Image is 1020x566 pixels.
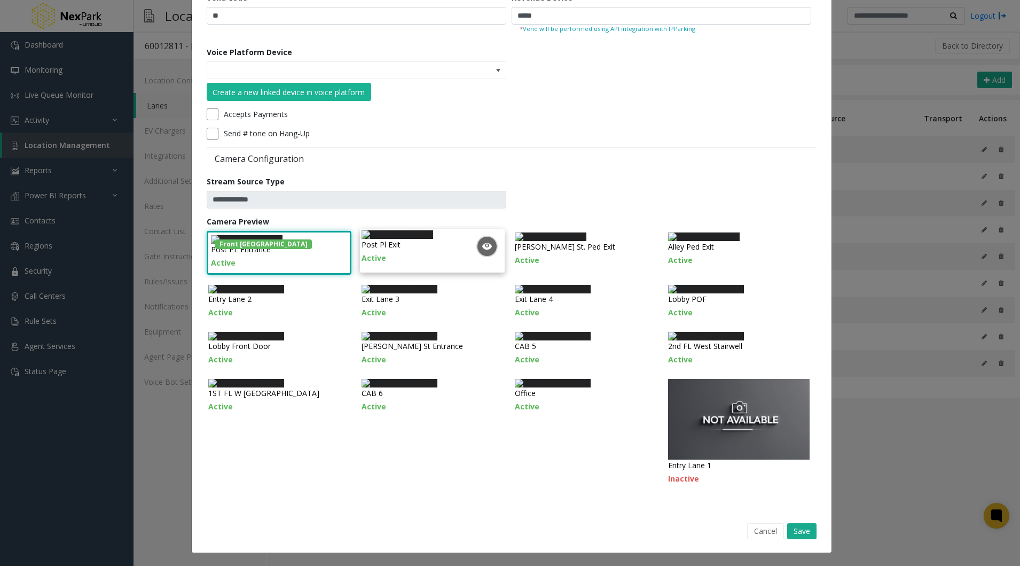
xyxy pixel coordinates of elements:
p: Active [208,354,350,365]
button: Cancel [747,523,784,539]
p: [PERSON_NAME] St Entrance [362,340,503,352]
p: Exit Lane 4 [515,293,656,305]
p: Active [362,307,503,318]
p: Active [211,257,347,268]
p: Inactive [668,473,810,484]
label: Camera Configuration [207,153,509,165]
p: Post Pl Exit [362,239,503,250]
div: Create a new linked device in voice platform [213,87,365,98]
label: Stream Source Type [207,176,285,187]
p: Entry Lane 2 [208,293,350,305]
p: Lobby Front Door [208,340,350,352]
label: Send # tone on Hang-Up [224,128,310,139]
p: Active [668,307,810,318]
p: Active [208,401,350,412]
img: Camera Preview 32 [208,285,284,293]
input: NO DATA FOUND [207,62,446,79]
p: 2nd FL West Stairwell [668,340,810,352]
p: Active [515,254,656,266]
img: Camera Preview 33 [362,285,437,293]
img: Preview unavailable [668,379,810,459]
img: Camera Preview 34 [515,285,591,293]
button: Save [787,523,817,539]
p: Entry Lane 1 [668,460,810,471]
p: Active [362,252,503,263]
p: Alley Ped Exit [668,241,810,252]
img: Camera Preview 3 [515,232,586,241]
img: Camera Preview 37 [362,332,437,340]
label: Accepts Payments [224,108,288,120]
img: Camera Preview 1 [211,235,283,244]
img: Camera Preview 39 [668,332,744,340]
button: Create a new linked device in voice platform [207,83,371,101]
img: Camera Preview 38 [515,332,591,340]
img: Camera Preview 36 [208,332,284,340]
p: CAB 5 [515,340,656,352]
img: Camera Preview 41 [362,379,437,387]
p: Active [668,254,810,266]
img: Camera Preview 40 [208,379,284,387]
img: Camera Preview 35 [668,285,744,293]
p: Active [515,307,656,318]
p: Lobby POF [668,293,810,305]
p: Active [515,401,656,412]
small: Vend will be performed using API integration with IPParking [520,25,803,34]
img: Camera Preview 4 [668,232,740,241]
p: Active [515,354,656,365]
label: Voice Platform Device [207,46,292,58]
button: Open Live Preview [476,236,498,257]
img: Camera Preview 42 [515,379,591,387]
p: Post PL Entrance [211,244,347,255]
p: Exit Lane 3 [362,293,503,305]
p: Office [515,387,656,399]
p: Active [208,307,350,318]
label: Camera Preview [207,216,269,227]
img: Camera Preview 2 [362,230,433,239]
p: Active [668,354,810,365]
span: Front [GEOGRAPHIC_DATA] [215,239,312,249]
p: CAB 6 [362,387,503,399]
p: Active [362,401,503,412]
p: Active [362,354,503,365]
p: [PERSON_NAME] St. Ped Exit [515,241,656,252]
p: 1ST FL W [GEOGRAPHIC_DATA] [208,387,350,399]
